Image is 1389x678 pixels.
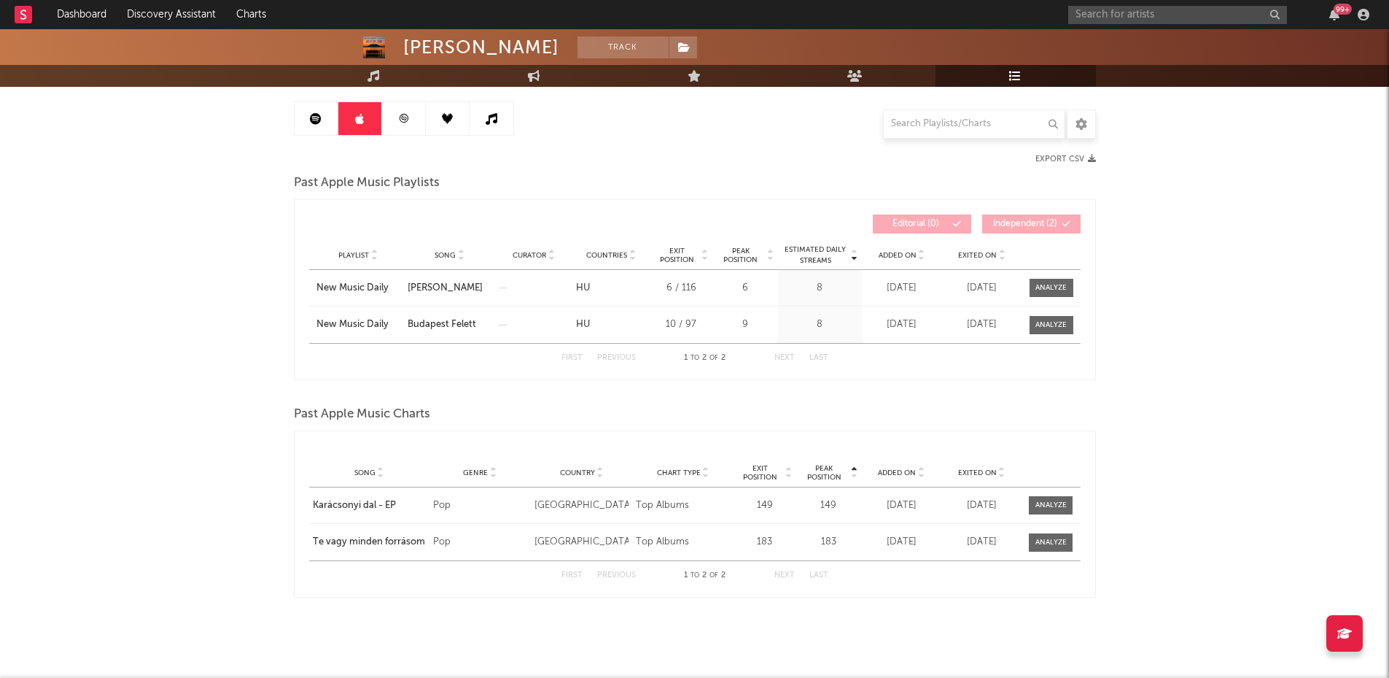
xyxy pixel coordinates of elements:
div: [DATE] [945,498,1018,513]
button: Editorial(0) [873,215,971,234]
span: Song [435,251,456,260]
a: Karácsonyi dal - EP [313,498,426,513]
a: HU [576,283,590,293]
div: 1 2 2 [665,350,745,367]
span: Country [560,469,595,477]
div: 1 2 2 [665,567,745,585]
span: Genre [463,469,488,477]
div: [DATE] [865,317,938,332]
a: Budapest Felett [408,317,491,332]
span: Exit Position [737,464,783,482]
div: 183 [799,535,857,550]
div: 9 [716,317,774,332]
span: Past Apple Music Charts [294,406,430,423]
div: [GEOGRAPHIC_DATA] [534,535,629,550]
span: Peak Position [716,247,766,264]
span: Countries [586,251,627,260]
span: of [709,572,718,579]
span: Independent ( 2 ) [992,220,1059,228]
div: [DATE] [945,535,1018,550]
button: 99+ [1329,9,1339,20]
div: 99 + [1334,4,1352,15]
a: New Music Daily [316,317,400,332]
span: Song [354,469,376,477]
span: to [690,355,699,361]
a: [PERSON_NAME] [408,281,491,296]
button: Track [577,36,669,58]
input: Search for artists [1068,6,1287,24]
div: 6 [716,281,774,296]
div: 183 [737,535,792,550]
div: 6 / 116 [654,281,709,296]
span: Exited On [958,251,997,260]
div: Top Albums [636,535,730,550]
a: HU [576,320,590,329]
span: Added On [879,251,917,260]
a: Te vagy minden forrásom [313,535,426,550]
button: Last [809,354,828,362]
div: 8 [782,281,858,296]
button: Previous [597,354,636,362]
div: Pop [433,498,527,513]
button: First [561,571,583,579]
div: [DATE] [865,281,938,296]
div: Top Albums [636,498,730,513]
div: Pop [433,535,527,550]
span: Peak Position [799,464,849,482]
span: Chart Type [657,469,701,477]
div: [DATE] [946,281,1019,296]
div: [PERSON_NAME] [403,36,559,58]
div: 8 [782,317,858,332]
input: Search Playlists/Charts [883,109,1065,139]
span: Exited On [958,469,997,477]
button: Last [809,571,828,579]
span: Curator [513,251,546,260]
button: First [561,354,583,362]
button: Next [774,354,795,362]
div: 10 / 97 [654,317,709,332]
div: [DATE] [865,535,938,550]
span: Editorial ( 0 ) [882,220,949,228]
span: Past Apple Music Playlists [294,174,440,192]
span: of [709,355,718,361]
a: New Music Daily [316,281,400,296]
div: 149 [799,498,857,513]
span: Playlist [338,251,369,260]
span: Estimated Daily Streams [782,244,849,266]
button: Independent(2) [982,215,1081,234]
span: to [690,572,699,579]
div: 149 [737,498,792,513]
span: Added On [878,469,916,477]
span: Exit Position [654,247,700,264]
button: Previous [597,571,636,579]
button: Next [774,571,795,579]
div: [DATE] [865,498,938,513]
div: [DATE] [946,317,1019,332]
button: Export CSV [1035,155,1096,163]
div: [GEOGRAPHIC_DATA] [534,498,629,513]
